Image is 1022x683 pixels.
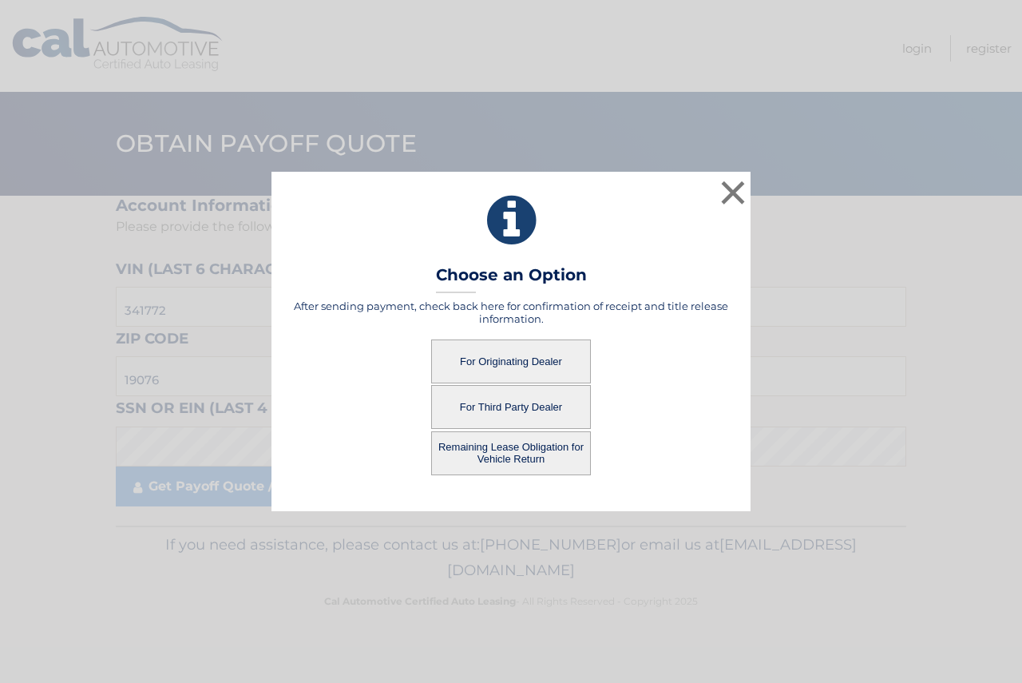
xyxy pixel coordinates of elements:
[436,265,587,293] h3: Choose an Option
[291,300,731,325] h5: After sending payment, check back here for confirmation of receipt and title release information.
[717,177,749,208] button: ×
[431,340,591,383] button: For Originating Dealer
[431,431,591,475] button: Remaining Lease Obligation for Vehicle Return
[431,385,591,429] button: For Third Party Dealer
